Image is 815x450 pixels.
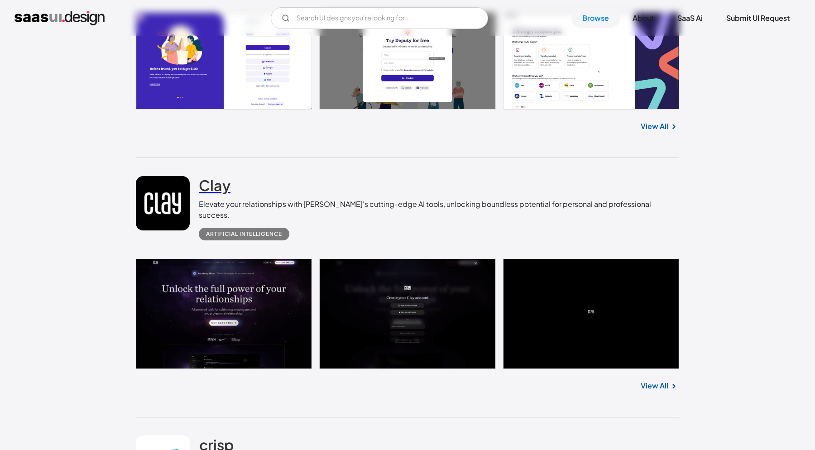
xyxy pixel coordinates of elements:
[641,380,668,391] a: View All
[14,24,22,31] img: website_grey.svg
[14,11,105,25] a: home
[47,53,67,59] div: Domain
[271,7,488,29] form: Email Form
[271,7,488,29] input: Search UI designs you're looking for...
[641,121,668,132] a: View All
[199,176,230,199] a: Clay
[25,14,44,22] div: v 4.0.25
[14,14,22,22] img: logo_orange.svg
[37,53,44,60] img: tab_domain_overview_orange.svg
[715,8,801,28] a: Submit UI Request
[24,24,100,31] div: Domain: [DOMAIN_NAME]
[206,229,282,239] div: Artificial Intelligence
[666,8,714,28] a: SaaS Ai
[199,176,230,194] h2: Clay
[622,8,665,28] a: About
[88,53,96,60] img: tab_keywords_by_traffic_grey.svg
[199,199,679,220] div: Elevate your relationships with [PERSON_NAME]'s cutting-edge AI tools, unlocking boundless potent...
[98,53,156,59] div: Keywords nach Traffic
[571,8,620,28] a: Browse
